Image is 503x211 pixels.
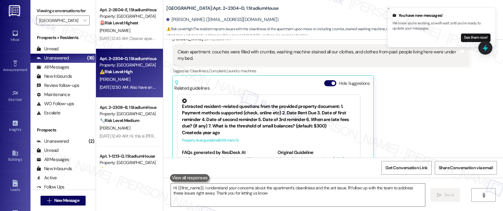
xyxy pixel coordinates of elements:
b: [GEOGRAPHIC_DATA]: Apt. 2~2304~D, 1 StadiumHouse [166,5,278,12]
span: Laundry machines [227,68,257,73]
button: New Message [41,196,86,206]
div: Property: [GEOGRAPHIC_DATA] [100,13,156,20]
input: All communities [39,16,80,25]
div: (2) [87,137,96,146]
div: New Inbounds [37,166,72,172]
span: Share Conversation via email [439,165,493,171]
a: Insights • [3,118,27,134]
div: Clean apartment. couches were filled with crumbs, washing machine stained all our clothes, and cl... [178,49,459,62]
span: [PERSON_NAME] [100,125,130,131]
i:  [481,193,486,198]
button: Close toast [385,5,391,12]
div: Prospects [30,127,96,133]
div: All Messages [37,64,69,70]
span: [PERSON_NAME] [100,28,130,33]
span: [PERSON_NAME] [100,77,130,82]
div: Apt. 2~2604~E, 1 StadiumHouse [100,7,156,13]
strong: 🚨 Risk Level: Highest [100,20,138,26]
div: Property level guideline ( 66 % match) [182,137,356,144]
i:  [83,18,87,23]
div: Unread [37,147,58,154]
strong: 🔧 Risk Level: Medium [100,118,139,123]
button: See them now! [461,34,491,42]
button: Share Conversation via email [435,161,497,175]
div: Unanswered [37,55,69,61]
span: • [27,67,28,71]
div: Review follow-ups [37,82,79,89]
div: [PERSON_NAME]. ([EMAIL_ADDRESS][DOMAIN_NAME]) [166,16,278,23]
textarea: Hi {{first_name}}, I understand your concerns about the apartment's cleanliness and the ant issue... [171,184,425,206]
div: Created a year ago [182,130,356,136]
div: [DATE] 12:49 AM: Hi, this is [PERSON_NAME]'s mom. Our phone numbers were mixed up. [PERSON_NAME]'... [100,133,469,139]
div: You have new messages! [392,13,491,19]
a: Inbox [3,28,27,45]
div: Extracted resident-related questions from the provided property document: 1. Payment methods supp... [182,98,356,130]
i:  [437,193,441,198]
div: All Messages [37,156,69,163]
a: Leads [3,178,27,195]
a: Site Visit • [3,88,27,105]
span: Cleanliness , [190,68,209,73]
div: Apt. 2~2308~B, 1 StadiumHouse [100,104,156,111]
span: Get Conversation Link [385,165,427,171]
div: Prospects + Residents [30,34,96,41]
button: Get Conversation Link [381,161,431,175]
div: Apt. 1~1213~D, 1 StadiumHouse [100,153,156,159]
p: We know you're working, so we'll wait until you're ready to update your messages. [392,21,491,31]
div: Active [37,175,57,181]
strong: 💡 Risk Level: Low [100,166,132,172]
b: Original Guideline [278,149,313,156]
div: Property: [GEOGRAPHIC_DATA] [100,159,156,166]
span: • [21,127,22,131]
a: Buildings [3,148,27,164]
i:  [47,198,51,203]
img: ResiDesk Logo [9,5,21,16]
div: New Inbounds [37,73,72,80]
strong: ⚠️ Risk Level: High [166,27,193,31]
div: Unread [37,46,58,52]
div: Escalate [37,110,60,116]
div: [DATE] 12:43 AM: Cleaner apartment. Had to kill so many spiders, cockroaches, and bed bugs. [100,36,264,41]
div: Property: [GEOGRAPHIC_DATA] [100,111,156,117]
label: Hide Suggestions [339,80,370,87]
span: Send [444,192,454,198]
div: WO Follow-ups [37,101,74,107]
label: Viewing conversations for [37,6,90,16]
div: Property: [GEOGRAPHIC_DATA] [100,62,156,68]
b: FAQs generated by ResiDesk AI [182,149,245,156]
div: Apt. 2~2304~D, 1 StadiumHouse [100,55,156,62]
button: Send [430,188,460,202]
span: Complaint , [209,68,227,73]
li: Payment methods supported? [188,156,260,163]
span: New Message [54,197,79,204]
div: View original document here [278,156,356,169]
div: Tagged as: [172,66,469,75]
div: [PERSON_NAME] [172,36,469,44]
strong: ⚠️ Risk Level: High [100,69,133,74]
span: : The resident reports issues with the cleanliness of the apartment upon move-in, including crumb... [166,26,503,39]
div: (18) [86,53,96,63]
div: Maintenance [37,91,70,98]
span: • [22,97,23,101]
div: Unanswered [37,138,69,145]
div: Related guidelines [174,80,210,91]
div: Follow Ups [37,184,65,190]
div: [DATE] 12:50 AM: Also have an ant problem [100,84,175,90]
